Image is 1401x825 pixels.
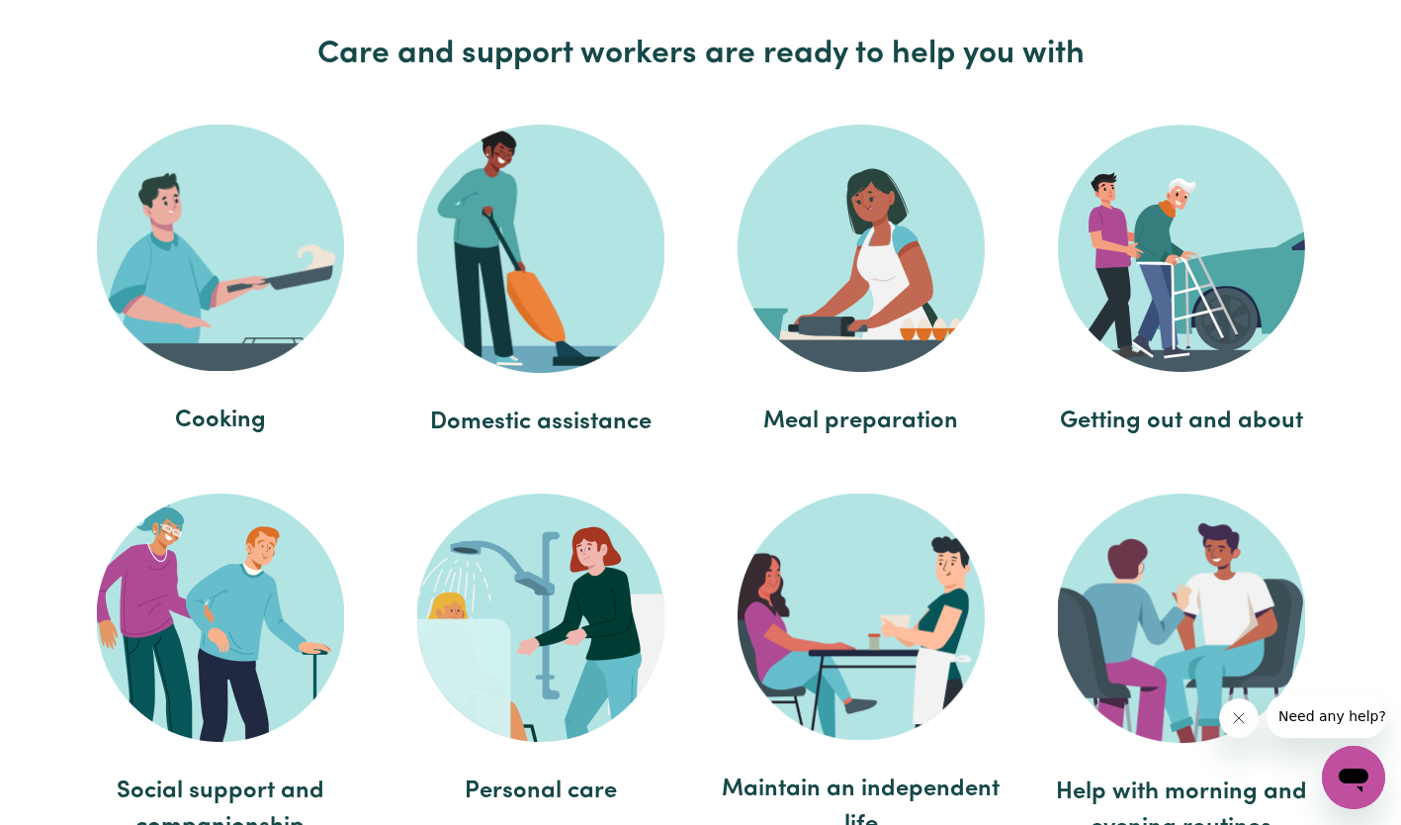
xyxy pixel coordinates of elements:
[1322,746,1385,809] iframe: Button to launch messaging window
[12,14,120,30] span: Need any help?
[1041,404,1322,439] span: Getting out and about
[60,36,1342,73] h2: Care and support workers are ready to help you with
[1219,698,1259,738] iframe: Close message
[721,404,1002,439] span: Meal preparation
[400,405,681,440] span: Domestic assistance
[1267,694,1385,738] iframe: Message from company
[400,774,681,809] span: Personal care
[80,403,361,438] span: Cooking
